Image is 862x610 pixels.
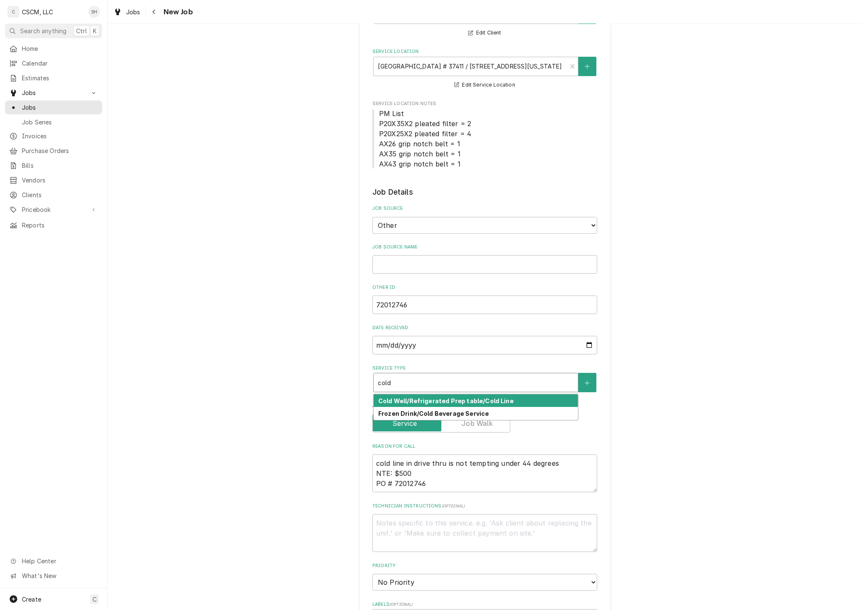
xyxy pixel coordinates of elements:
div: Other ID [372,284,597,314]
label: Job Type [372,403,597,409]
a: Purchase Orders [5,144,102,158]
label: Labels [372,601,597,608]
a: Bills [5,158,102,172]
span: Clients [22,190,98,199]
div: Priority [372,562,597,591]
span: Help Center [22,557,97,565]
label: Reason For Call [372,443,597,450]
a: Reports [5,218,102,232]
span: Purchase Orders [22,146,98,155]
span: PM List P20X35X2 pleated filter = 2 P20X25X2 pleated filter = 4 AX26 grip notch belt = 1 AX35 gri... [379,109,471,168]
span: Jobs [22,103,98,112]
label: Service Type [372,365,597,372]
span: Reports [22,221,98,230]
div: Service Location [372,48,597,90]
svg: Create New Location [585,63,590,69]
span: Invoices [22,132,98,140]
a: Go to What's New [5,569,102,583]
span: Vendors [22,176,98,185]
div: Job Source [372,205,597,233]
button: Create New Service [578,373,596,392]
label: Job Source [372,205,597,212]
a: Clients [5,188,102,202]
span: ( optional ) [442,504,465,508]
label: Priority [372,562,597,569]
input: yyyy-mm-dd [372,336,597,354]
a: Home [5,42,102,55]
label: Job Source Name [372,244,597,251]
svg: Create New Service [585,380,590,386]
div: Reason For Call [372,443,597,493]
span: Service Location Notes [372,108,597,169]
span: New Job [161,6,193,18]
div: Date Received [372,325,597,354]
strong: Frozen Drink/Cold Beverage Service [378,410,489,417]
span: Jobs [126,8,140,16]
span: Ctrl [76,26,87,35]
a: Go to Help Center [5,554,102,568]
div: Job Type [372,403,597,433]
legend: Job Details [372,187,597,198]
a: Estimates [5,71,102,85]
span: K [93,26,97,35]
button: Search anythingCtrlK [5,24,102,38]
span: C [92,595,97,604]
button: Navigate back [148,5,161,18]
textarea: cold line in drive thru is not tempting under 44 degrees NTE: $500 PO # 72012746 [372,454,597,492]
span: Service Location Notes [372,100,597,107]
a: Calendar [5,56,102,70]
div: Job Source Name [372,244,597,274]
a: Jobs [5,100,102,114]
span: Create [22,596,41,603]
a: Go to Jobs [5,86,102,100]
button: Edit Client [467,28,502,38]
label: Service Location [372,48,597,55]
span: Bills [22,161,98,170]
span: What's New [22,571,97,580]
span: Pricebook [22,205,85,214]
div: Service Type [372,365,597,392]
div: Serra Heyen's Avatar [88,6,100,18]
span: Search anything [20,26,66,35]
a: Job Series [5,115,102,129]
a: Go to Pricebook [5,203,102,217]
span: Jobs [22,88,85,97]
span: Job Series [22,118,98,127]
button: Create New Location [578,57,596,76]
label: Date Received [372,325,597,331]
label: Technician Instructions [372,503,597,510]
label: Other ID [372,284,597,291]
div: CSCM, LLC [22,8,53,16]
span: Calendar [22,59,98,68]
a: Invoices [5,129,102,143]
span: Estimates [22,74,98,82]
div: Technician Instructions [372,503,597,552]
button: Edit Service Location [453,80,517,90]
span: Home [22,44,98,53]
a: Vendors [5,173,102,187]
div: Service Location Notes [372,100,597,169]
div: SH [88,6,100,18]
span: ( optional ) [390,602,413,607]
strong: Cold Well/Refrigerated Prep table/Cold Line [378,397,514,404]
a: Jobs [110,5,144,19]
div: C [8,6,19,18]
